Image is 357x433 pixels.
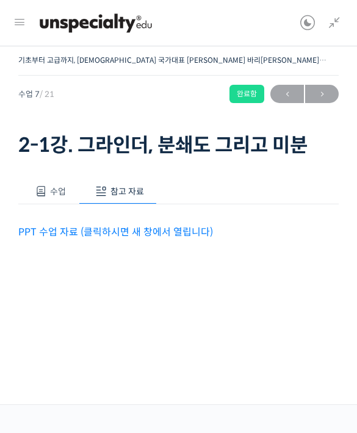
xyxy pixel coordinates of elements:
span: → [305,86,339,102]
span: 수업 [50,186,66,197]
span: 홈 [38,350,46,360]
span: / 21 [40,89,54,99]
a: PPT 수업 자료 (클릭하시면 새 창에서 열립니다) [18,226,213,238]
div: 완료함 [229,85,264,103]
span: ← [270,86,304,102]
a: ←이전 [270,85,304,103]
a: 홈 [4,332,81,362]
a: 다음→ [305,85,339,103]
a: 설정 [157,332,234,362]
a: 대화 [81,332,157,362]
span: 설정 [189,350,203,360]
h1: 2-1강. 그라인더, 분쇄도 그리고 미분 [18,134,339,157]
span: 대화 [112,351,126,360]
span: 수업 7 [18,90,54,98]
span: 참고 자료 [110,186,144,197]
